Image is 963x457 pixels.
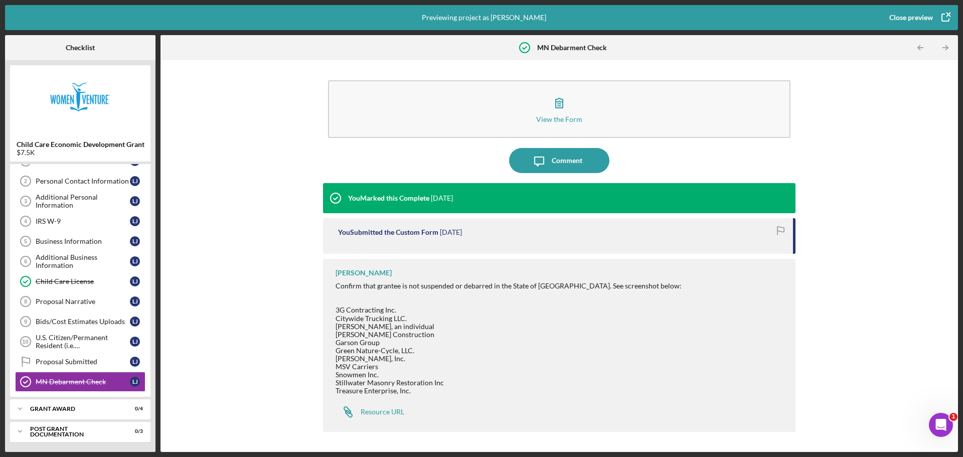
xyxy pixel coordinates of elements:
div: Grant Award [30,406,118,412]
button: Close preview [879,8,958,28]
tspan: 5 [24,238,27,244]
div: Snowmen Inc. [336,371,682,379]
b: Checklist [66,44,95,52]
div: Additional Business Information [36,253,130,269]
div: Business Information [36,237,130,245]
div: [PERSON_NAME], an individual [336,323,682,331]
div: L J [130,196,140,206]
div: 0 / 3 [125,428,143,434]
div: L J [130,377,140,387]
div: IRS W-9 [36,217,130,225]
div: View the Form [536,115,582,123]
div: MN Debarment Check [36,378,130,386]
img: Product logo [10,70,150,130]
div: Resource URL [361,408,404,416]
div: You Submitted the Custom Form [338,228,438,236]
div: L J [130,256,140,266]
a: Resource URL [336,402,404,422]
tspan: 9 [24,319,27,325]
div: You Marked this Complete [348,194,429,202]
div: Citywide Trucking LLC. [336,315,682,323]
b: Child Care Economic Development Grant [17,140,144,148]
div: Child Care License [36,277,130,285]
div: Treasure Enterprise, Inc. [336,387,682,395]
iframe: Intercom live chat [929,413,953,437]
b: MN Debarment Check [537,44,607,52]
tspan: 8 [24,298,27,304]
time: 2025-09-08 16:51 [431,194,453,202]
div: Confirm that grantee is not suspended or debarred in the State of [GEOGRAPHIC_DATA]. See screensh... [336,282,682,290]
div: L J [130,357,140,367]
div: Close preview [889,8,933,28]
div: Personal Contact Information [36,177,130,185]
div: Additional Personal Information [36,193,130,209]
tspan: 10 [22,339,28,345]
div: [PERSON_NAME], Inc. [336,355,682,363]
button: View the Form [328,80,790,138]
div: Garson Group [336,339,682,347]
div: [PERSON_NAME] Construction [336,331,682,339]
div: Proposal Submitted [36,358,130,366]
div: L J [130,317,140,327]
div: L J [130,337,140,347]
div: Proposal Narrative [36,297,130,306]
time: 2025-09-08 16:51 [440,228,462,236]
div: L J [130,176,140,186]
div: L J [130,236,140,246]
div: $7.5K [17,148,144,157]
div: [PERSON_NAME] [336,269,392,277]
tspan: 2 [24,178,27,184]
div: Comment [552,148,582,173]
tspan: 6 [24,258,27,264]
div: Stillwater Masonry Restoration Inc [336,379,682,387]
div: MSV Carriers [336,363,682,371]
div: 3G Contracting Inc. [336,306,682,314]
div: L J [130,296,140,307]
span: 1 [949,413,957,421]
div: U.S. Citizen/Permanent Resident (i.e. [DEMOGRAPHIC_DATA])? [36,334,130,350]
tspan: 3 [24,198,27,204]
div: L J [130,216,140,226]
div: Post Grant Documentation [30,426,118,437]
div: Previewing project as [PERSON_NAME] [422,5,546,30]
div: Green Nature-Cycle, LLC. [336,347,682,355]
div: L J [130,276,140,286]
div: 0 / 4 [125,406,143,412]
button: Comment [509,148,609,173]
tspan: 4 [24,218,28,224]
div: Bids/Cost Estimates Uploads [36,318,130,326]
